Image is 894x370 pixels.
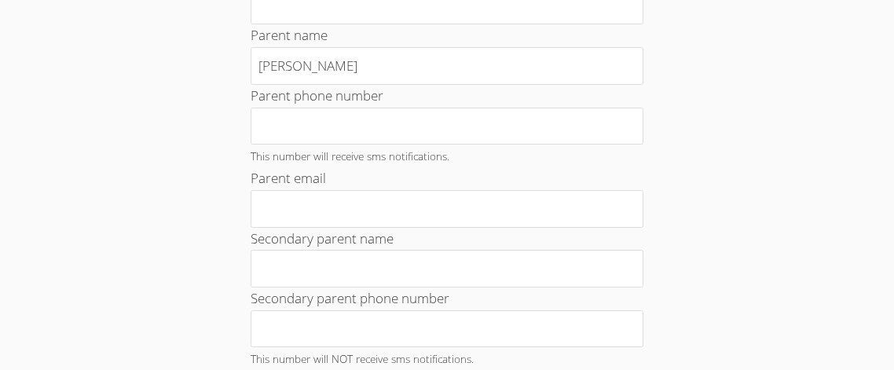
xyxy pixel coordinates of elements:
[251,351,474,366] small: This number will NOT receive sms notifications.
[251,169,326,187] label: Parent email
[251,229,394,247] label: Secondary parent name
[251,148,449,163] small: This number will receive sms notifications.
[251,86,383,104] label: Parent phone number
[251,26,328,44] label: Parent name
[251,289,449,307] label: Secondary parent phone number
